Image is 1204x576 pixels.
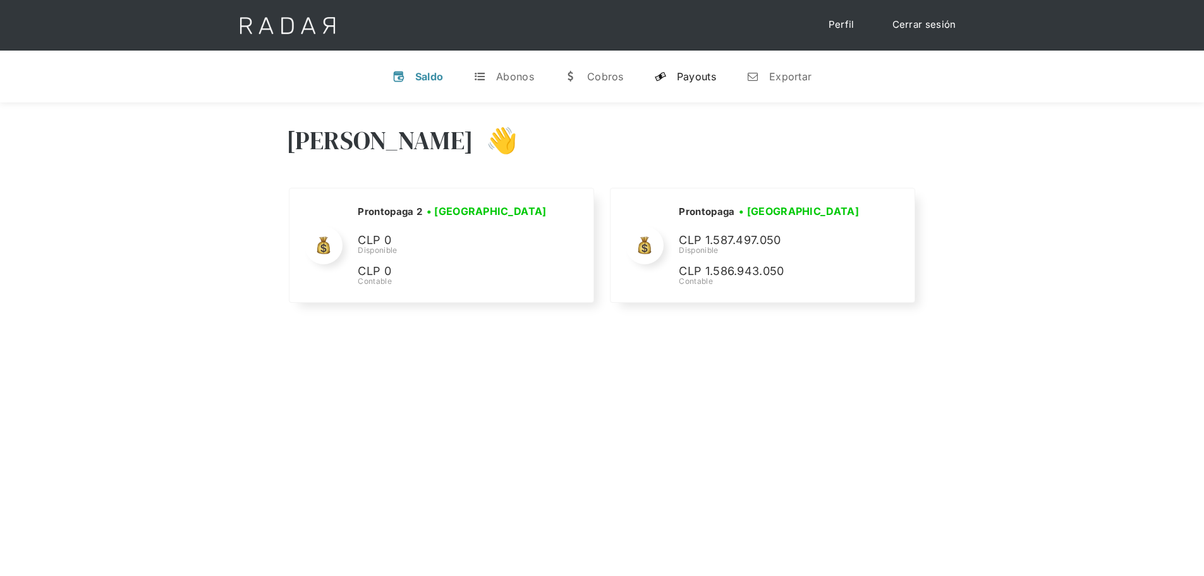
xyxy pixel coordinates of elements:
[427,204,547,219] h3: • [GEOGRAPHIC_DATA]
[679,276,868,287] div: Contable
[679,262,868,281] p: CLP 1.586.943.050
[654,70,667,83] div: y
[496,70,534,83] div: Abonos
[739,204,859,219] h3: • [GEOGRAPHIC_DATA]
[392,70,405,83] div: v
[679,205,734,218] h2: Prontopaga
[679,245,868,256] div: Disponible
[880,13,969,37] a: Cerrar sesión
[769,70,812,83] div: Exportar
[746,70,759,83] div: n
[358,231,547,250] p: CLP 0
[415,70,444,83] div: Saldo
[358,205,422,218] h2: Prontopaga 2
[473,70,486,83] div: t
[286,125,474,156] h3: [PERSON_NAME]
[473,125,518,156] h3: 👋
[358,262,547,281] p: CLP 0
[679,231,868,250] p: CLP 1.587.497.050
[587,70,624,83] div: Cobros
[358,245,550,256] div: Disponible
[816,13,867,37] a: Perfil
[564,70,577,83] div: w
[358,276,550,287] div: Contable
[677,70,716,83] div: Payouts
